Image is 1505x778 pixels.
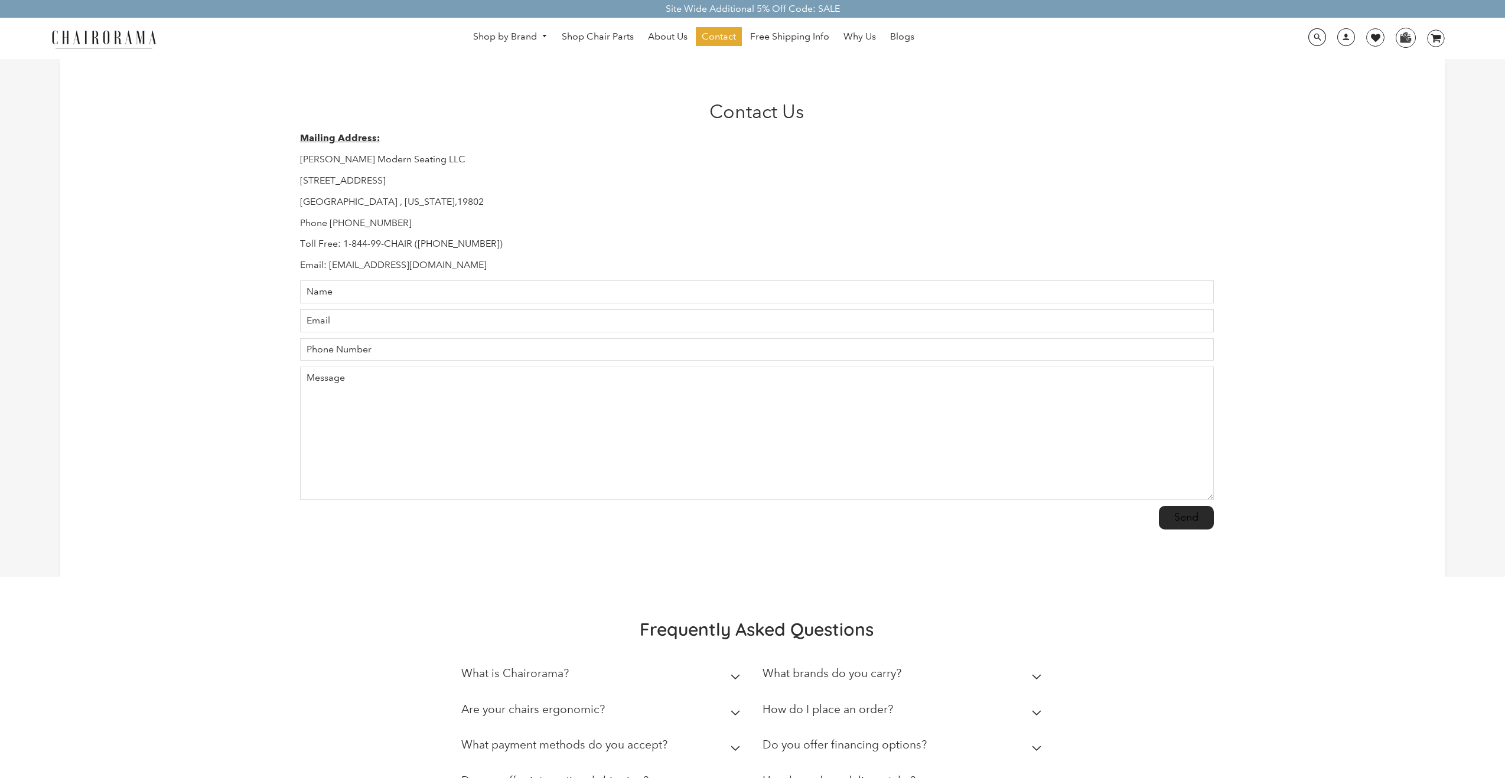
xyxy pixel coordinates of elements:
a: Shop Chair Parts [556,27,640,46]
summary: Do you offer financing options? [763,730,1046,766]
summary: What brands do you carry? [763,658,1046,694]
span: Free Shipping Info [750,31,829,43]
h2: Frequently Asked Questions [461,618,1052,640]
h2: What payment methods do you accept? [461,738,667,751]
p: Email: [EMAIL_ADDRESS][DOMAIN_NAME] [300,259,1214,272]
h2: What is Chairorama? [461,666,569,680]
h2: What brands do you carry? [763,666,901,680]
p: Phone [PHONE_NUMBER] [300,217,1214,230]
h2: Do you offer financing options? [763,738,927,751]
span: Why Us [843,31,876,43]
p: Toll Free: 1-844-99-CHAIR ([PHONE_NUMBER]) [300,238,1214,250]
h2: Are your chairs ergonomic? [461,702,605,716]
summary: How do I place an order? [763,694,1046,730]
img: chairorama [45,28,163,49]
summary: What is Chairorama? [461,658,745,694]
h1: Contact Us [300,100,1214,123]
input: Name [300,280,1214,303]
strong: Mailing Address: [300,132,380,143]
span: Blogs [890,31,914,43]
input: Send [1159,506,1214,529]
a: About Us [642,27,693,46]
p: [PERSON_NAME] Modern Seating LLC [300,153,1214,166]
span: Shop Chair Parts [562,31,634,43]
a: Blogs [884,27,920,46]
a: Why Us [838,27,882,46]
summary: Are your chairs ergonomic? [461,694,745,730]
span: Contact [702,31,736,43]
input: Email [300,309,1214,332]
p: [GEOGRAPHIC_DATA] , [US_STATE],19802 [300,196,1214,208]
a: Shop by Brand [467,28,553,46]
input: Phone Number [300,338,1214,361]
a: Contact [696,27,742,46]
a: Free Shipping Info [744,27,835,46]
img: WhatsApp_Image_2024-07-12_at_16.23.01.webp [1396,28,1415,46]
p: [STREET_ADDRESS] [300,175,1214,187]
nav: DesktopNavigation [213,27,1174,49]
span: About Us [648,31,688,43]
summary: What payment methods do you accept? [461,730,745,766]
h2: How do I place an order? [763,702,893,716]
